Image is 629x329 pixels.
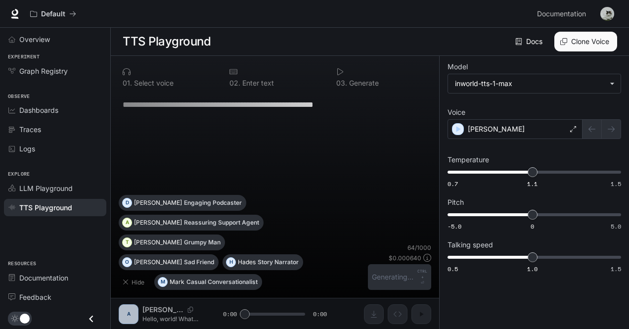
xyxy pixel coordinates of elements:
span: Logs [19,143,35,154]
span: Graph Registry [19,66,68,76]
img: User avatar [600,7,614,21]
div: inworld-tts-1-max [448,74,621,93]
span: Traces [19,124,41,135]
p: 0 2 . [229,80,240,87]
button: O[PERSON_NAME]Sad Friend [119,254,219,270]
p: Grumpy Man [184,239,221,245]
button: Hide [119,274,150,290]
button: Close drawer [80,309,102,329]
a: Dashboards [4,101,106,119]
a: LLM Playground [4,180,106,197]
a: Logs [4,140,106,157]
button: MMarkCasual Conversationalist [154,274,262,290]
span: Documentation [537,8,586,20]
a: Traces [4,121,106,138]
span: 1.5 [611,265,621,273]
div: inworld-tts-1-max [455,79,605,89]
div: D [123,195,132,211]
span: 1.0 [527,265,538,273]
div: A [123,215,132,231]
p: [PERSON_NAME] [468,124,525,134]
button: HHadesStory Narrator [223,254,303,270]
span: 1.5 [611,180,621,188]
a: Graph Registry [4,62,106,80]
span: 0.5 [448,265,458,273]
div: T [123,235,132,250]
a: Feedback [4,288,106,306]
p: Mark [170,279,184,285]
h1: TTS Playground [123,32,211,51]
div: M [158,274,167,290]
p: Sad Friend [184,259,214,265]
a: Docs [513,32,546,51]
p: [PERSON_NAME] [134,259,182,265]
div: H [226,254,235,270]
p: Voice [448,109,465,116]
button: All workspaces [26,4,81,24]
div: O [123,254,132,270]
button: Clone Voice [554,32,617,51]
p: Story Narrator [258,259,299,265]
p: Model [448,63,468,70]
span: Dark mode toggle [20,313,30,324]
p: 0 1 . [123,80,132,87]
p: Reassuring Support Agent [184,220,259,226]
a: Overview [4,31,106,48]
span: 5.0 [611,222,621,231]
span: 0 [531,222,534,231]
button: T[PERSON_NAME]Grumpy Man [119,235,225,250]
p: [PERSON_NAME] [134,220,182,226]
p: Default [41,10,65,18]
p: Pitch [448,199,464,206]
p: Talking speed [448,241,493,248]
p: Generate [347,80,379,87]
button: User avatar [597,4,617,24]
a: Documentation [4,269,106,286]
span: LLM Playground [19,183,73,193]
p: $ 0.000640 [389,254,421,262]
p: Hades [238,259,256,265]
a: Documentation [533,4,593,24]
a: TTS Playground [4,199,106,216]
span: 0.7 [448,180,458,188]
span: Overview [19,34,50,45]
span: 1.1 [527,180,538,188]
p: 0 3 . [336,80,347,87]
p: Casual Conversationalist [186,279,258,285]
span: TTS Playground [19,202,72,213]
button: A[PERSON_NAME]Reassuring Support Agent [119,215,264,231]
span: Documentation [19,273,68,283]
p: Enter text [240,80,274,87]
p: Select voice [132,80,174,87]
span: Feedback [19,292,51,302]
span: -5.0 [448,222,461,231]
p: Temperature [448,156,489,163]
span: Dashboards [19,105,58,115]
p: [PERSON_NAME] [134,200,182,206]
button: D[PERSON_NAME]Engaging Podcaster [119,195,246,211]
p: Engaging Podcaster [184,200,242,206]
p: [PERSON_NAME] [134,239,182,245]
